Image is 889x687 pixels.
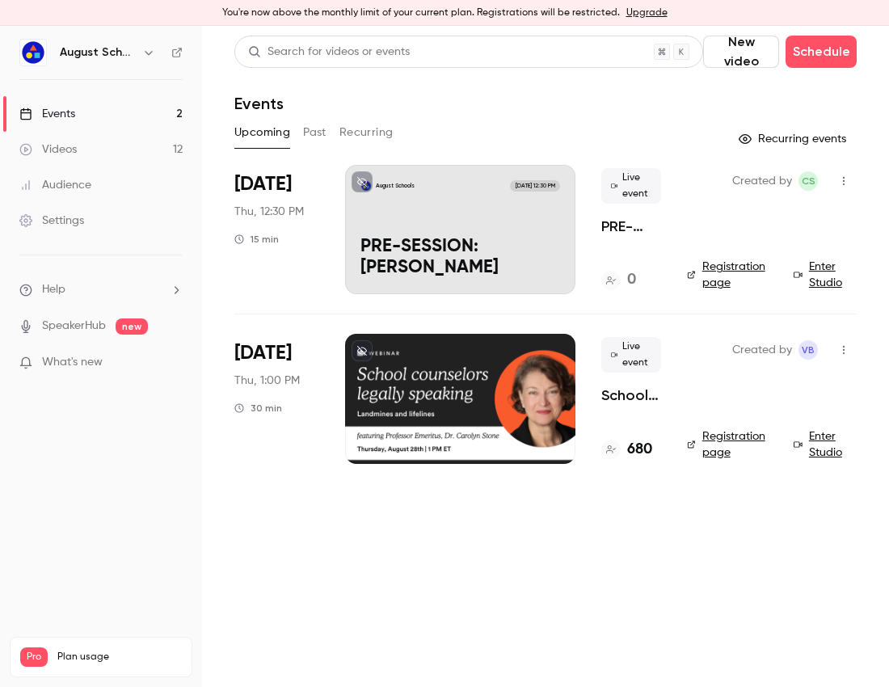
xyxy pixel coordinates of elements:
[376,182,415,190] p: August Schools
[20,647,48,667] span: Pro
[234,120,290,145] button: Upcoming
[786,36,857,68] button: Schedule
[42,354,103,371] span: What's new
[360,237,560,279] p: PRE-SESSION: [PERSON_NAME]
[20,40,46,65] img: August Schools
[234,94,284,113] h1: Events
[687,259,774,291] a: Registration page
[19,106,75,122] div: Events
[703,36,779,68] button: New video
[163,356,183,370] iframe: Noticeable Trigger
[732,171,792,191] span: Created by
[794,428,857,461] a: Enter Studio
[60,44,136,61] h6: August Schools
[234,402,282,415] div: 30 min
[601,439,652,461] a: 680
[234,373,300,389] span: Thu, 1:00 PM
[798,171,818,191] span: Chloe Squitiero
[339,120,394,145] button: Recurring
[234,204,304,220] span: Thu, 12:30 PM
[802,171,815,191] span: CS
[42,281,65,298] span: Help
[802,340,815,360] span: VB
[627,269,636,291] h4: 0
[234,171,292,197] span: [DATE]
[19,281,183,298] li: help-dropdown-opener
[19,141,77,158] div: Videos
[42,318,106,335] a: SpeakerHub
[303,120,327,145] button: Past
[601,337,661,373] span: Live event
[798,340,818,360] span: Victoria Bush
[687,428,774,461] a: Registration page
[601,269,636,291] a: 0
[732,340,792,360] span: Created by
[601,168,661,204] span: Live event
[510,180,559,192] span: [DATE] 12:30 PM
[345,165,575,294] a: PRE-SESSION: Dr. StoneAugust Schools[DATE] 12:30 PMPRE-SESSION: [PERSON_NAME]
[248,44,410,61] div: Search for videos or events
[794,259,857,291] a: Enter Studio
[601,386,661,405] a: School Counselors Legally Speaking: Landmines and Lifelines
[116,318,148,335] span: new
[19,213,84,229] div: Settings
[234,340,292,366] span: [DATE]
[234,165,319,294] div: Aug 28 Thu, 12:30 PM (America/New York)
[626,6,668,19] a: Upgrade
[731,126,857,152] button: Recurring events
[234,334,319,463] div: Aug 28 Thu, 10:00 AM (America/Los Angeles)
[19,177,91,193] div: Audience
[234,233,279,246] div: 15 min
[627,439,652,461] h4: 680
[601,217,661,236] a: PRE-SESSION: [PERSON_NAME]
[57,651,182,664] span: Plan usage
